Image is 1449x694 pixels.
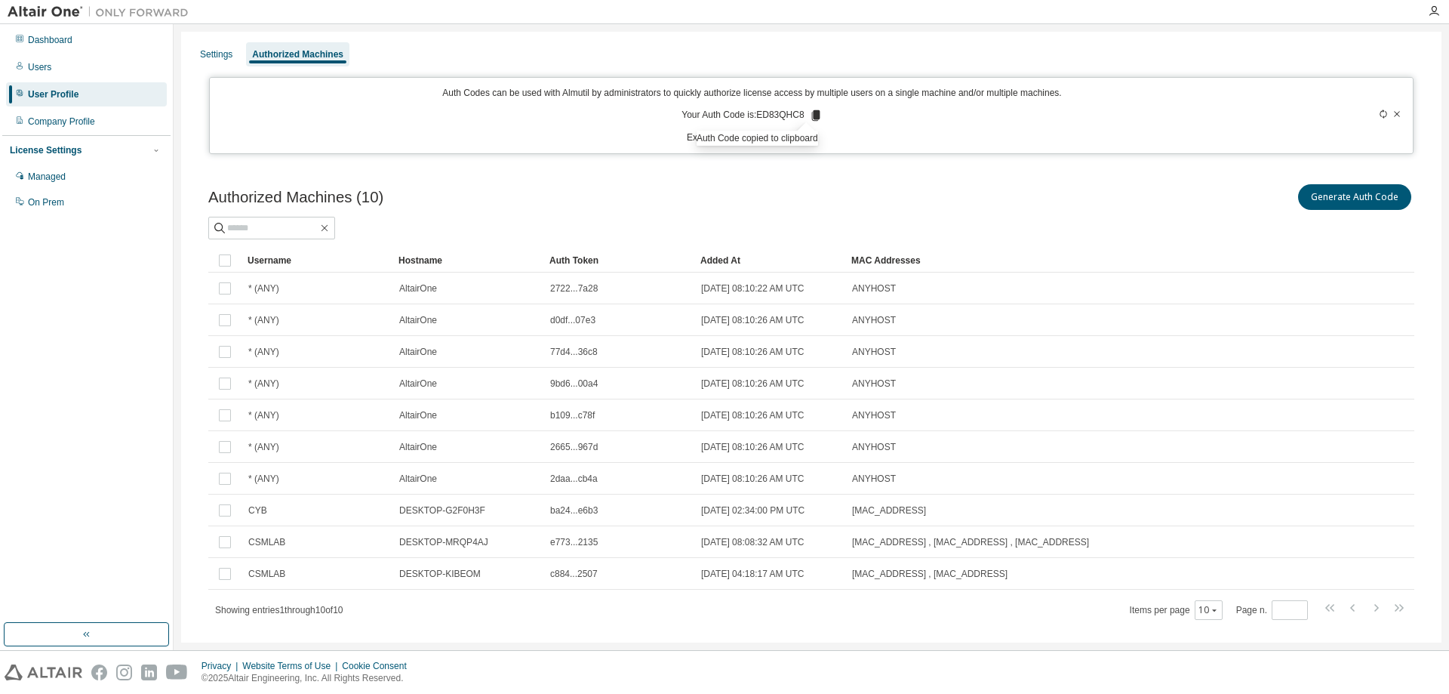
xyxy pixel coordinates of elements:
button: 10 [1198,604,1219,616]
img: Altair One [8,5,196,20]
div: Username [248,248,386,273]
img: instagram.svg [116,665,132,680]
span: DESKTOP-MRQP4AJ [399,536,488,548]
span: * (ANY) [248,314,279,326]
span: 2665...967d [550,441,598,453]
span: e773...2135 [550,536,598,548]
span: [DATE] 08:10:22 AM UTC [701,282,804,295]
span: CSMLAB [248,536,285,548]
span: 2daa...cb4a [550,473,598,485]
span: CSMLAB [248,568,285,580]
span: 2722...7a28 [550,282,598,295]
span: Page n. [1236,600,1308,620]
span: [DATE] 04:18:17 AM UTC [701,568,804,580]
span: DESKTOP-KIBEOM [399,568,481,580]
span: AltairOne [399,314,437,326]
span: * (ANY) [248,409,279,421]
span: [DATE] 02:34:00 PM UTC [701,504,804,517]
span: [DATE] 08:10:26 AM UTC [701,314,804,326]
span: * (ANY) [248,473,279,485]
span: 9bd6...00a4 [550,378,598,390]
span: AltairOne [399,441,437,453]
div: Authorized Machines [252,48,343,60]
div: Cookie Consent [342,660,415,672]
span: ANYHOST [852,282,896,295]
div: Auth Token [549,248,688,273]
span: [MAC_ADDRESS] , [MAC_ADDRESS] [852,568,1008,580]
div: Hostname [398,248,537,273]
span: ANYHOST [852,314,896,326]
div: Auth Code copied to clipboard [697,131,818,146]
span: d0df...07e3 [550,314,595,326]
div: MAC Addresses [851,248,1248,273]
span: [DATE] 08:10:26 AM UTC [701,473,804,485]
button: Generate Auth Code [1298,184,1411,210]
span: ANYHOST [852,409,896,421]
span: [MAC_ADDRESS] , [MAC_ADDRESS] , [MAC_ADDRESS] [852,536,1089,548]
span: * (ANY) [248,282,279,295]
img: linkedin.svg [141,665,157,680]
span: AltairOne [399,346,437,358]
img: youtube.svg [166,665,188,680]
div: Settings [200,48,232,60]
span: [DATE] 08:10:26 AM UTC [701,409,804,421]
span: ANYHOST [852,441,896,453]
span: [DATE] 08:10:26 AM UTC [701,441,804,453]
div: Dashboard [28,34,72,46]
p: © 2025 Altair Engineering, Inc. All Rights Reserved. [202,672,416,685]
div: User Profile [28,88,78,100]
span: AltairOne [399,378,437,390]
div: Company Profile [28,116,95,128]
div: On Prem [28,196,64,208]
span: * (ANY) [248,346,279,358]
span: Showing entries 1 through 10 of 10 [215,605,343,615]
div: Privacy [202,660,242,672]
span: ANYHOST [852,473,896,485]
div: Added At [700,248,839,273]
div: License Settings [10,144,82,156]
span: ANYHOST [852,346,896,358]
span: Authorized Machines (10) [208,189,383,206]
span: c884...2507 [550,568,598,580]
p: Expires in 14 minutes, 31 seconds [219,131,1286,144]
p: Auth Codes can be used with Almutil by administrators to quickly authorize license access by mult... [219,87,1286,100]
span: AltairOne [399,282,437,295]
span: [DATE] 08:10:26 AM UTC [701,346,804,358]
div: Website Terms of Use [242,660,342,672]
img: facebook.svg [91,665,107,680]
span: * (ANY) [248,441,279,453]
span: CYB [248,504,267,517]
span: AltairOne [399,473,437,485]
span: [MAC_ADDRESS] [852,504,926,517]
span: [DATE] 08:08:32 AM UTC [701,536,804,548]
span: ba24...e6b3 [550,504,598,517]
span: * (ANY) [248,378,279,390]
img: altair_logo.svg [5,665,82,680]
span: 77d4...36c8 [550,346,598,358]
span: Items per page [1130,600,1223,620]
div: Managed [28,171,66,183]
div: Users [28,61,51,73]
span: b109...c78f [550,409,595,421]
span: DESKTOP-G2F0H3F [399,504,485,517]
span: AltairOne [399,409,437,421]
span: ANYHOST [852,378,896,390]
p: Your Auth Code is: ED83QHC8 [681,109,822,122]
span: [DATE] 08:10:26 AM UTC [701,378,804,390]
